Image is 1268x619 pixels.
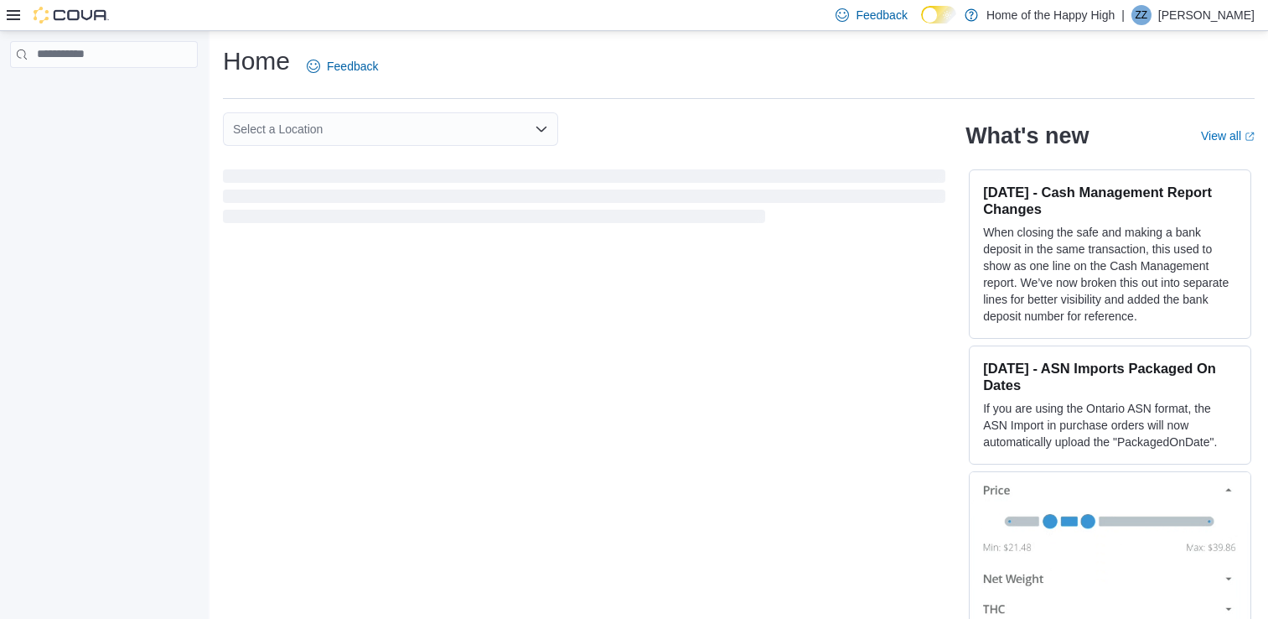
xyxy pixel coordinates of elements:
[327,58,378,75] span: Feedback
[921,6,956,23] input: Dark Mode
[983,224,1237,325] p: When closing the safe and making a bank deposit in the same transaction, this used to show as one...
[1158,5,1255,25] p: [PERSON_NAME]
[223,173,945,226] span: Loading
[1131,5,1152,25] div: Zayan Zaman
[10,71,198,112] nav: Complex example
[1121,5,1125,25] p: |
[34,7,109,23] img: Cova
[535,122,548,136] button: Open list of options
[1136,5,1148,25] span: ZZ
[300,49,385,83] a: Feedback
[921,23,922,24] span: Dark Mode
[856,7,907,23] span: Feedback
[1245,132,1255,142] svg: External link
[983,184,1237,217] h3: [DATE] - Cash Management Report Changes
[1201,129,1255,143] a: View allExternal link
[986,5,1115,25] p: Home of the Happy High
[983,400,1237,450] p: If you are using the Ontario ASN format, the ASN Import in purchase orders will now automatically...
[965,122,1089,149] h2: What's new
[983,360,1237,393] h3: [DATE] - ASN Imports Packaged On Dates
[223,44,290,78] h1: Home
